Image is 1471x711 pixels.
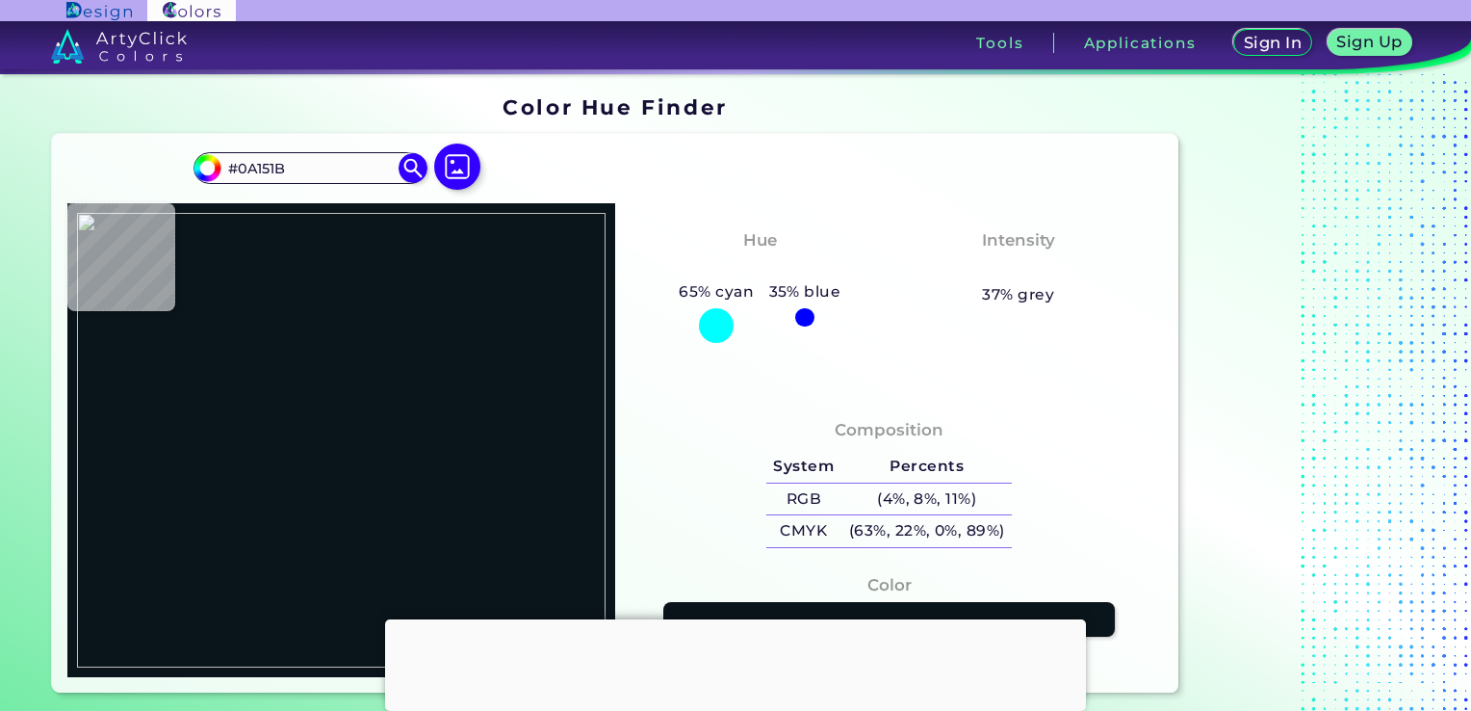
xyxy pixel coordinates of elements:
[51,29,187,64] img: logo_artyclick_colors_white.svg
[766,451,841,483] h5: System
[672,279,761,304] h5: 65% cyan
[1186,89,1427,701] iframe: Advertisement
[434,144,480,190] img: icon picture
[743,226,777,254] h4: Hue
[766,484,841,515] h5: RGB
[841,515,1012,547] h5: (63%, 22%, 0%, 89%)
[766,515,841,547] h5: CMYK
[503,92,727,121] h1: Color Hue Finder
[77,213,606,668] img: b49b396e-42e3-4564-b273-c8670f726847
[841,451,1012,483] h5: Percents
[976,36,1023,50] h3: Tools
[399,153,427,182] img: icon search
[841,484,1012,515] h5: (4%, 8%, 11%)
[220,155,400,181] input: type color..
[761,279,848,304] h5: 35% blue
[835,416,943,444] h4: Composition
[973,256,1064,279] h3: Medium
[867,571,912,599] h4: Color
[982,282,1054,307] h5: 37% grey
[697,256,822,279] h3: Bluish Cyan
[982,226,1055,254] h4: Intensity
[1237,31,1307,55] a: Sign In
[66,2,131,20] img: ArtyClick Design logo
[385,619,1086,706] iframe: Advertisement
[1084,36,1197,50] h3: Applications
[1247,36,1299,50] h5: Sign In
[1340,35,1400,49] h5: Sign Up
[1331,31,1407,55] a: Sign Up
